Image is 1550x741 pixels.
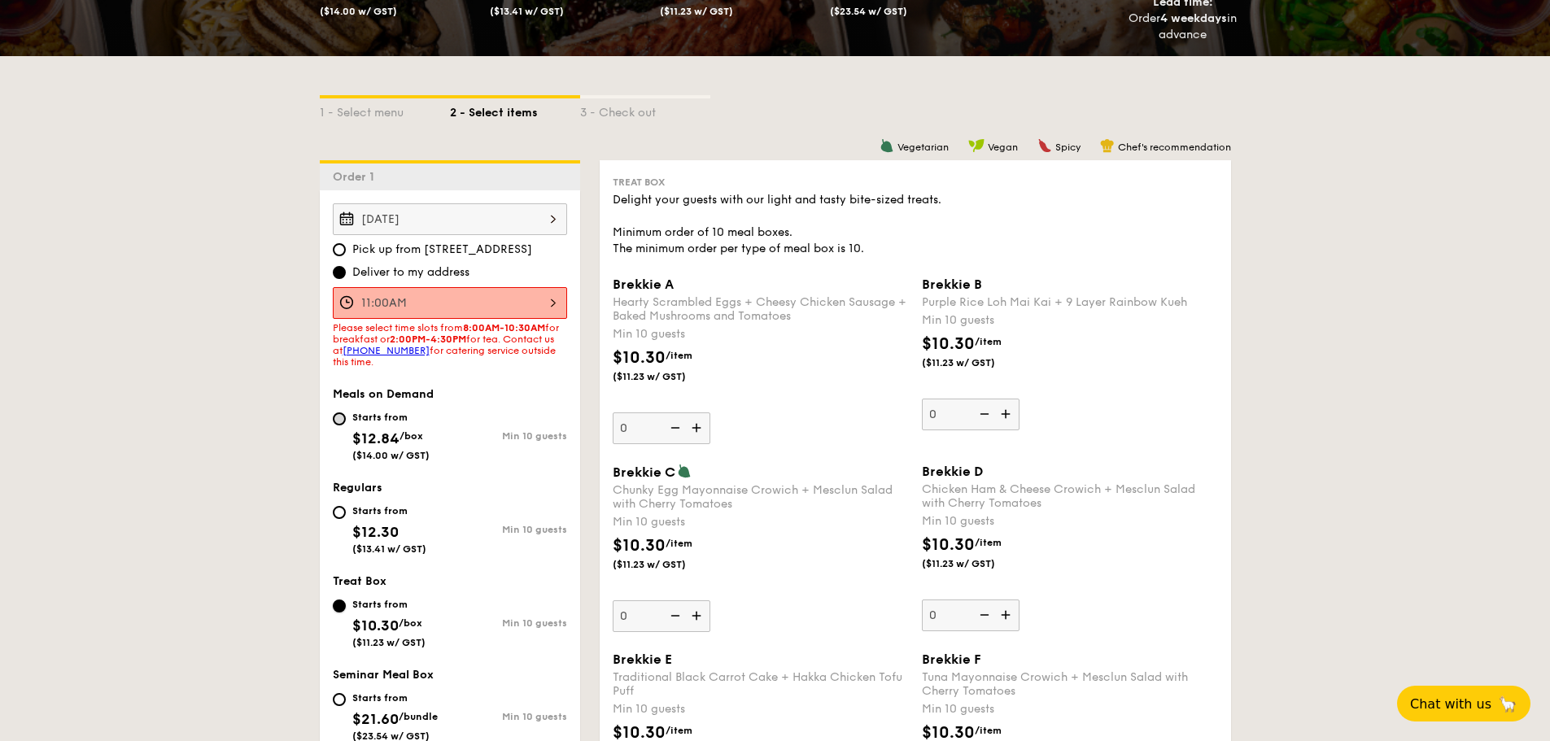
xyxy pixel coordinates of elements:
[613,295,909,323] div: Hearty Scrambled Eggs + Cheesy Chicken Sausage + Baked Mushrooms and Tomatoes
[352,523,399,541] span: $12.30
[333,387,434,401] span: Meals on Demand
[1037,138,1052,153] img: icon-spicy.37a8142b.svg
[686,600,710,631] img: icon-add.58712e84.svg
[399,711,438,722] span: /bundle
[1129,11,1238,43] div: Order in advance
[922,312,1218,329] div: Min 10 guests
[333,574,386,588] span: Treat Box
[333,322,559,368] span: Please select time slots from for breakfast or for tea. Contact us at for catering service outsid...
[580,98,710,121] div: 3 - Check out
[922,557,1033,570] span: ($11.23 w/ GST)
[450,524,567,535] div: Min 10 guests
[333,693,346,706] input: Starts from$21.60/bundle($23.54 w/ GST)Min 10 guests
[613,370,723,383] span: ($11.23 w/ GST)
[975,725,1002,736] span: /item
[352,543,426,555] span: ($13.41 w/ GST)
[613,326,909,342] div: Min 10 guests
[352,264,469,281] span: Deliver to my address
[613,652,672,667] span: Brekkie E
[968,138,985,153] img: icon-vegan.f8ff3823.svg
[686,412,710,443] img: icon-add.58712e84.svg
[1100,138,1115,153] img: icon-chef-hat.a58ddaea.svg
[333,266,346,279] input: Deliver to my address
[352,242,532,258] span: Pick up from [STREET_ADDRESS]
[1410,696,1491,712] span: Chat with us
[450,98,580,121] div: 2 - Select items
[661,412,686,443] img: icon-reduce.1d2dbef1.svg
[352,691,438,704] div: Starts from
[1397,686,1530,721] button: Chat with us🦙
[399,617,422,629] span: /box
[333,599,346,612] input: Starts from$10.30/box($11.23 w/ GST)Min 10 guests
[352,617,399,634] span: $10.30
[613,701,909,717] div: Min 10 guests
[613,192,1218,257] div: Delight your guests with our light and tasty bite-sized treats. Minimum order of 10 meal boxes. T...
[971,599,995,630] img: icon-reduce.1d2dbef1.svg
[352,598,426,611] div: Starts from
[333,203,567,235] input: Event date
[922,535,975,555] span: $10.30
[320,98,450,121] div: 1 - Select menu
[975,537,1002,548] span: /item
[922,599,1020,631] input: Brekkie DChicken Ham & Cheese Crowich + Mesclun Salad with Cherry TomatoesMin 10 guests$10.30/ite...
[995,399,1020,429] img: icon-add.58712e84.svg
[666,725,692,736] span: /item
[666,538,692,549] span: /item
[333,412,346,425] input: Starts from$12.84/box($14.00 w/ GST)Min 10 guests
[613,177,665,188] span: Treat Box
[1055,142,1081,153] span: Spicy
[613,277,674,292] span: Brekkie A
[922,399,1020,430] input: Brekkie BPurple Rice Loh Mai Kai + 9 Layer Rainbow KuehMin 10 guests$10.30/item($11.23 w/ GST)
[333,287,567,319] input: Event time
[352,710,399,728] span: $21.60
[666,350,692,361] span: /item
[830,6,907,17] span: ($23.54 w/ GST)
[450,711,567,722] div: Min 10 guests
[343,345,430,356] a: [PHONE_NUMBER]
[660,6,733,17] span: ($11.23 w/ GST)
[352,450,430,461] span: ($14.00 w/ GST)
[1118,142,1231,153] span: Chef's recommendation
[880,138,894,153] img: icon-vegetarian.fe4039eb.svg
[922,670,1218,698] div: Tuna Mayonnaise Crowich + Mesclun Salad with Cherry Tomatoes
[922,356,1033,369] span: ($11.23 w/ GST)
[922,652,981,667] span: Brekkie F
[613,670,909,698] div: Traditional Black Carrot Cake + Hakka Chicken Tofu Puff
[1160,11,1227,25] strong: 4 weekdays
[490,6,564,17] span: ($13.41 w/ GST)
[333,170,381,184] span: Order 1
[988,142,1018,153] span: Vegan
[897,142,949,153] span: Vegetarian
[613,412,710,444] input: Brekkie AHearty Scrambled Eggs + Cheesy Chicken Sausage + Baked Mushrooms and TomatoesMin 10 gues...
[450,617,567,629] div: Min 10 guests
[922,701,1218,717] div: Min 10 guests
[677,464,692,478] img: icon-vegetarian.fe4039eb.svg
[995,599,1020,630] img: icon-add.58712e84.svg
[613,558,723,571] span: ($11.23 w/ GST)
[320,6,397,17] span: ($14.00 w/ GST)
[333,506,346,519] input: Starts from$12.30($13.41 w/ GST)Min 10 guests
[450,430,567,442] div: Min 10 guests
[333,668,434,682] span: Seminar Meal Box
[400,430,423,442] span: /box
[352,429,400,447] span: $12.84
[922,464,983,479] span: Brekkie D
[613,483,909,511] div: Chunky Egg Mayonnaise Crowich + Mesclun Salad with Cherry Tomatoes
[390,333,466,345] strong: 2:00PM-4:30PM
[922,334,975,354] span: $10.30
[975,336,1002,347] span: /item
[463,322,545,333] strong: 8:00AM-10:30AM
[613,464,675,480] span: Brekkie C
[1498,695,1517,713] span: 🦙
[922,295,1218,309] div: Purple Rice Loh Mai Kai + 9 Layer Rainbow Kueh
[352,637,426,648] span: ($11.23 w/ GST)
[922,513,1218,530] div: Min 10 guests
[352,411,430,424] div: Starts from
[922,277,982,292] span: Brekkie B
[613,536,666,556] span: $10.30
[333,481,382,495] span: Regulars
[922,482,1218,510] div: Chicken Ham & Cheese Crowich + Mesclun Salad with Cherry Tomatoes
[613,348,666,368] span: $10.30
[333,243,346,256] input: Pick up from [STREET_ADDRESS]
[352,504,426,517] div: Starts from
